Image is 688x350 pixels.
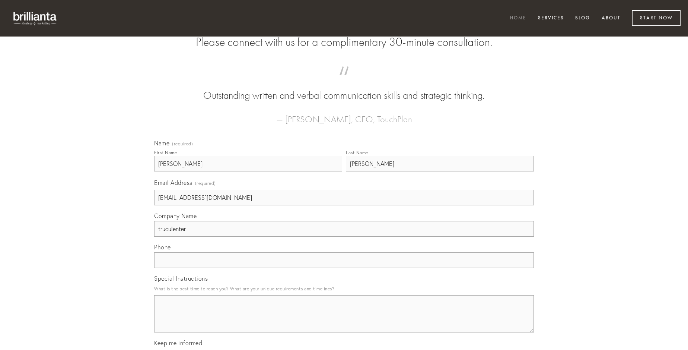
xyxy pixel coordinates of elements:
[154,339,202,347] span: Keep me informed
[7,7,63,29] img: brillianta - research, strategy, marketing
[154,35,534,49] h2: Please connect with us for a complimentary 30-minute consultation.
[166,74,522,88] span: “
[154,212,197,220] span: Company Name
[154,243,171,251] span: Phone
[346,150,368,155] div: Last Name
[195,178,216,188] span: (required)
[154,275,208,282] span: Special Instructions
[166,74,522,103] blockquote: Outstanding written and verbal communication skills and strategic thinking.
[154,150,177,155] div: First Name
[172,142,193,146] span: (required)
[533,12,569,25] a: Services
[154,179,192,186] span: Email Address
[570,12,595,25] a: Blog
[166,103,522,127] figcaption: — [PERSON_NAME], CEO, TouchPlan
[154,139,169,147] span: Name
[632,10,681,26] a: Start Now
[505,12,531,25] a: Home
[154,284,534,294] p: What is the best time to reach you? What are your unique requirements and timelines?
[597,12,625,25] a: About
